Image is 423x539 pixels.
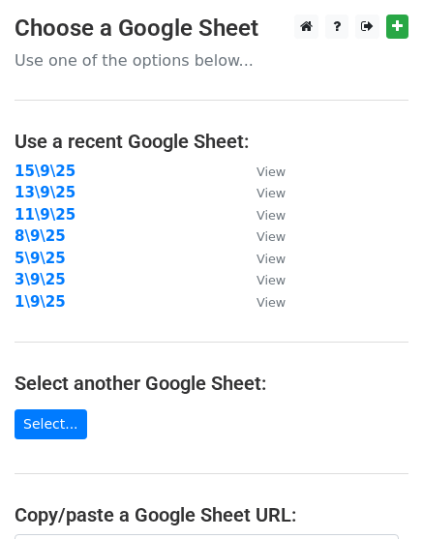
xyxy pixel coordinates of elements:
[15,15,408,43] h3: Choose a Google Sheet
[237,184,286,201] a: View
[15,130,408,153] h4: Use a recent Google Sheet:
[237,293,286,311] a: View
[15,250,66,267] a: 5\9\25
[15,372,408,395] h4: Select another Google Sheet:
[15,503,408,526] h4: Copy/paste a Google Sheet URL:
[237,227,286,245] a: View
[257,229,286,244] small: View
[257,186,286,200] small: View
[15,293,66,311] a: 1\9\25
[15,50,408,71] p: Use one of the options below...
[237,163,286,180] a: View
[15,184,76,201] a: 13\9\25
[257,208,286,223] small: View
[15,271,66,288] a: 3\9\25
[257,252,286,266] small: View
[15,409,87,439] a: Select...
[237,206,286,224] a: View
[237,271,286,288] a: View
[257,273,286,287] small: View
[257,295,286,310] small: View
[15,163,76,180] a: 15\9\25
[15,206,76,224] a: 11\9\25
[257,165,286,179] small: View
[15,227,66,245] a: 8\9\25
[237,250,286,267] a: View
